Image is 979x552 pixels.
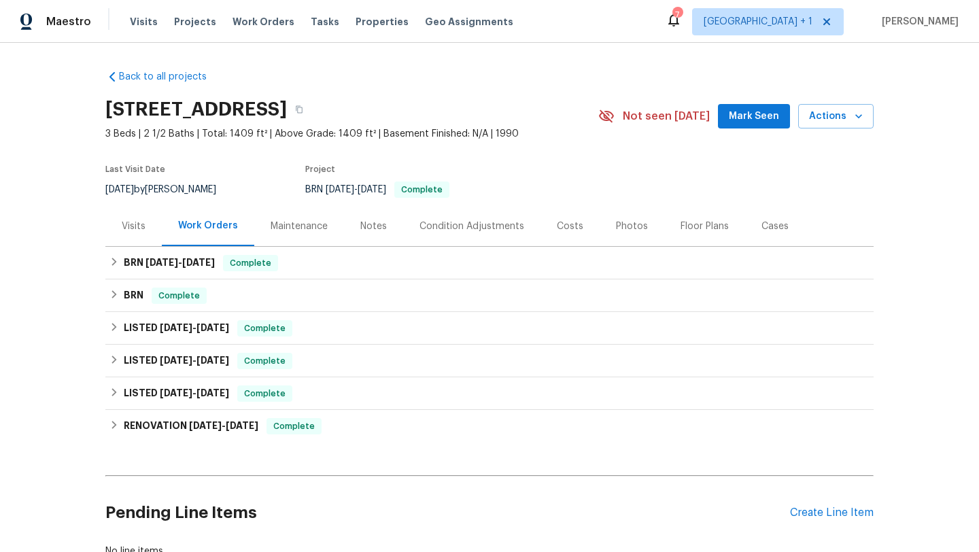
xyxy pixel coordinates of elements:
[124,288,143,304] h6: BRN
[160,388,192,398] span: [DATE]
[46,15,91,29] span: Maestro
[271,220,328,233] div: Maintenance
[160,356,192,365] span: [DATE]
[189,421,258,430] span: -
[105,279,874,312] div: BRN Complete
[105,70,236,84] a: Back to all projects
[124,320,229,337] h6: LISTED
[761,220,789,233] div: Cases
[105,185,134,194] span: [DATE]
[356,15,409,29] span: Properties
[360,220,387,233] div: Notes
[226,421,258,430] span: [DATE]
[326,185,386,194] span: -
[790,506,874,519] div: Create Line Item
[189,421,222,430] span: [DATE]
[239,354,291,368] span: Complete
[145,258,178,267] span: [DATE]
[798,104,874,129] button: Actions
[124,353,229,369] h6: LISTED
[160,356,229,365] span: -
[130,15,158,29] span: Visits
[305,165,335,173] span: Project
[105,377,874,410] div: LISTED [DATE]-[DATE]Complete
[239,387,291,400] span: Complete
[672,8,682,22] div: 7
[358,185,386,194] span: [DATE]
[122,220,145,233] div: Visits
[105,182,233,198] div: by [PERSON_NAME]
[124,255,215,271] h6: BRN
[268,419,320,433] span: Complete
[124,385,229,402] h6: LISTED
[196,323,229,332] span: [DATE]
[160,323,229,332] span: -
[616,220,648,233] div: Photos
[311,17,339,27] span: Tasks
[105,345,874,377] div: LISTED [DATE]-[DATE]Complete
[153,289,205,303] span: Complete
[729,108,779,125] span: Mark Seen
[160,388,229,398] span: -
[396,186,448,194] span: Complete
[105,103,287,116] h2: [STREET_ADDRESS]
[305,185,449,194] span: BRN
[425,15,513,29] span: Geo Assignments
[105,165,165,173] span: Last Visit Date
[326,185,354,194] span: [DATE]
[160,323,192,332] span: [DATE]
[239,322,291,335] span: Complete
[105,247,874,279] div: BRN [DATE]-[DATE]Complete
[681,220,729,233] div: Floor Plans
[105,410,874,443] div: RENOVATION [DATE]-[DATE]Complete
[196,388,229,398] span: [DATE]
[224,256,277,270] span: Complete
[233,15,294,29] span: Work Orders
[718,104,790,129] button: Mark Seen
[174,15,216,29] span: Projects
[557,220,583,233] div: Costs
[419,220,524,233] div: Condition Adjustments
[196,356,229,365] span: [DATE]
[809,108,863,125] span: Actions
[704,15,812,29] span: [GEOGRAPHIC_DATA] + 1
[105,127,598,141] span: 3 Beds | 2 1/2 Baths | Total: 1409 ft² | Above Grade: 1409 ft² | Basement Finished: N/A | 1990
[182,258,215,267] span: [DATE]
[623,109,710,123] span: Not seen [DATE]
[145,258,215,267] span: -
[178,219,238,232] div: Work Orders
[105,312,874,345] div: LISTED [DATE]-[DATE]Complete
[876,15,959,29] span: [PERSON_NAME]
[105,481,790,545] h2: Pending Line Items
[124,418,258,434] h6: RENOVATION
